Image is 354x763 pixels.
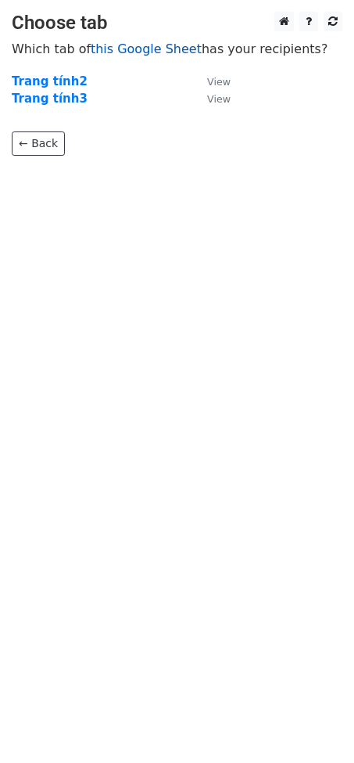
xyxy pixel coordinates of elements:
[12,12,342,34] h3: Choose tab
[276,688,354,763] iframe: Chat Widget
[91,41,202,56] a: this Google Sheet
[191,74,231,88] a: View
[207,76,231,88] small: View
[12,41,342,57] p: Which tab of has your recipients?
[12,74,88,88] a: Trang tính2
[207,93,231,105] small: View
[12,92,88,106] a: Trang tính3
[191,92,231,106] a: View
[12,131,65,156] a: ← Back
